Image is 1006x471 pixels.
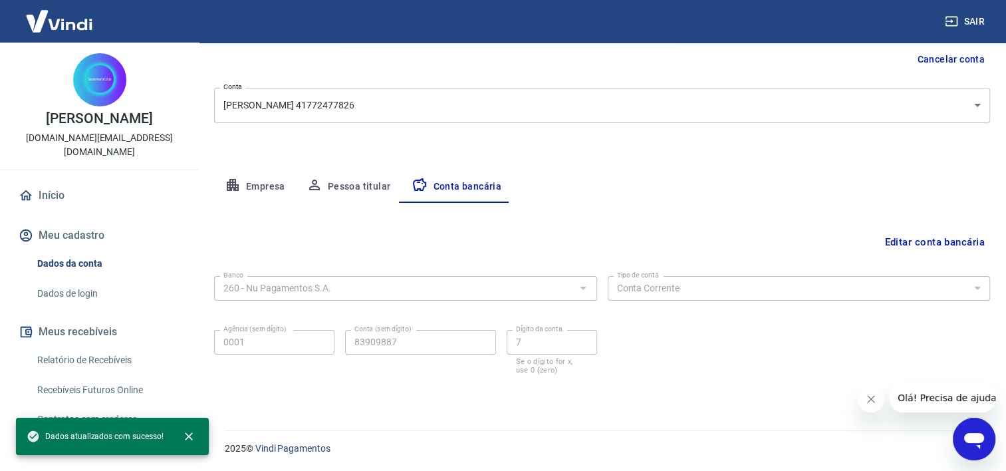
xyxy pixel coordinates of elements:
[32,406,183,433] a: Contratos com credores
[16,317,183,347] button: Meus recebíveis
[354,324,412,334] label: Conta (sem dígito)
[516,324,563,334] label: Dígito da conta
[912,47,990,72] button: Cancelar conta
[617,270,659,280] label: Tipo de conta
[296,171,402,203] button: Pessoa titular
[8,9,112,20] span: Olá! Precisa de ajuda?
[214,171,296,203] button: Empresa
[32,280,183,307] a: Dados de login
[942,9,990,34] button: Sair
[214,88,990,123] div: [PERSON_NAME] 41772477826
[516,357,588,375] p: Se o dígito for x, use 0 (zero)
[16,181,183,210] a: Início
[401,171,512,203] button: Conta bancária
[16,1,102,41] img: Vindi
[11,131,188,159] p: [DOMAIN_NAME][EMAIL_ADDRESS][DOMAIN_NAME]
[174,422,203,451] button: close
[223,270,243,280] label: Banco
[32,347,183,374] a: Relatório de Recebíveis
[225,442,974,456] p: 2025 ©
[879,230,990,255] button: Editar conta bancária
[223,324,287,334] label: Agência (sem dígito)
[890,383,995,412] iframe: Mensagem da empresa
[32,377,183,404] a: Recebíveis Futuros Online
[16,221,183,250] button: Meu cadastro
[858,386,884,412] iframe: Fechar mensagem
[953,418,995,460] iframe: Botão para abrir a janela de mensagens
[27,430,164,443] span: Dados atualizados com sucesso!
[223,82,242,92] label: Conta
[32,250,183,277] a: Dados da conta
[46,112,152,126] p: [PERSON_NAME]
[73,53,126,106] img: 6b4276ce-ca7c-4976-acb6-874c41807937.jpeg
[255,443,330,454] a: Vindi Pagamentos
